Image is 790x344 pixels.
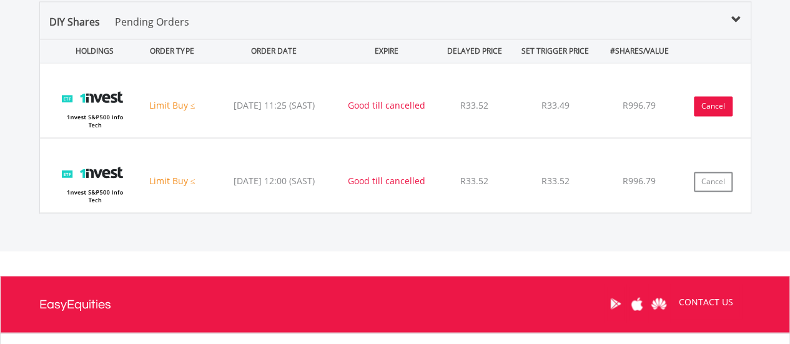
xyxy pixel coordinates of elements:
div: EXPIRE [340,39,433,62]
div: ORDER DATE [210,39,338,62]
span: DIY Shares [49,15,100,29]
span: R996.79 [623,175,656,187]
a: Apple [626,284,648,323]
span: R33.52 [541,175,569,187]
button: Cancel [694,172,733,192]
img: EQU.ZA.ETF5IT.png [55,154,134,210]
div: DELAYED PRICE [435,39,513,62]
span: R33.52 [460,99,488,111]
p: Pending Orders [115,14,189,29]
span: R33.49 [541,99,569,111]
a: CONTACT US [670,284,742,319]
div: #SHARES/VALUE [596,39,682,62]
div: SET TRIGGER PRICE [516,39,594,62]
div: HOLDINGS [49,39,134,62]
span: R996.79 [623,99,656,111]
div: ORDER TYPE [137,39,208,62]
div: [DATE] 11:25 (SAST) [210,99,338,112]
a: EasyEquities [39,276,111,332]
img: EQU.ZA.ETF5IT.png [55,79,134,134]
div: [DATE] 12:00 (SAST) [210,175,338,187]
button: Cancel [694,96,733,116]
span: R33.52 [460,175,488,187]
div: Good till cancelled [340,99,433,112]
div: Limit Buy ≤ [137,99,208,112]
div: Good till cancelled [340,175,433,187]
div: Limit Buy ≤ [137,175,208,187]
a: Huawei [648,284,670,323]
a: Google Play [605,284,626,323]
